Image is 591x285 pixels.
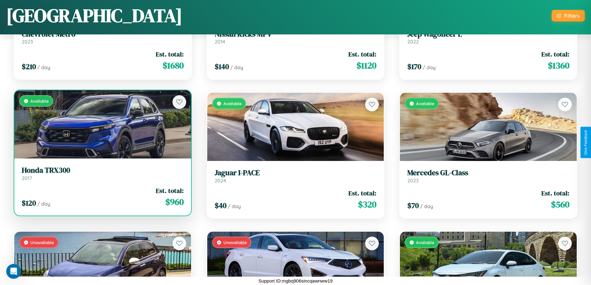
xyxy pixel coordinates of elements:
h3: Honda TRX300 [22,166,184,175]
h3: Mercedes GL-Class [407,168,569,177]
a: Mercedes GL-Class2023 [407,168,569,184]
span: / day [423,64,436,70]
span: 2017 [22,175,32,181]
button: Filters [552,10,585,21]
span: $ 1360 [548,59,569,72]
p: Support ID: mgbq906sincqawnww19 [258,277,333,285]
iframe: Intercom live chat [6,264,21,279]
span: Est. total: [541,189,569,198]
a: Jaguar I-PACE2024 [215,168,377,184]
a: Chevrolet Metro2023 [22,30,184,45]
span: 2023 [407,177,419,184]
span: $ 960 [165,196,184,208]
span: / day [420,203,433,209]
span: $ 40 [215,200,226,211]
span: Est. total: [156,50,184,59]
span: Unavailable [223,240,247,245]
a: Jeep Wagoneer L2022 [407,30,569,45]
span: / day [228,203,241,209]
a: Nissan Kicks MPV2014 [215,30,377,45]
span: $ 1680 [163,59,184,72]
span: 2022 [407,38,419,45]
span: $ 70 [407,200,419,211]
span: Est. total: [348,50,376,59]
span: Available [223,101,242,106]
span: $ 210 [22,61,36,72]
span: Available [30,98,49,104]
span: / day [37,201,50,207]
a: Honda TRX3002017 [22,166,184,181]
span: 2023 [22,38,33,45]
span: $ 120 [22,198,36,208]
span: / day [37,64,50,70]
h3: Jaguar I-PACE [215,168,377,177]
span: $ 140 [215,61,229,72]
span: Available [416,101,434,106]
span: Available [416,240,434,245]
span: 2024 [215,177,226,184]
span: Unavailable [30,240,54,245]
span: / day [230,64,243,70]
span: $ 1120 [356,59,376,72]
span: Est. total: [348,189,376,198]
span: $ 560 [551,198,569,211]
span: Est. total: [156,186,184,195]
div: Give Feedback [584,130,588,155]
div: Filters [564,12,580,19]
span: 2014 [215,38,225,45]
span: Est. total: [541,50,569,59]
span: $ 170 [407,61,421,72]
h1: [GEOGRAPHIC_DATA] [6,3,182,28]
span: $ 320 [358,198,376,211]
